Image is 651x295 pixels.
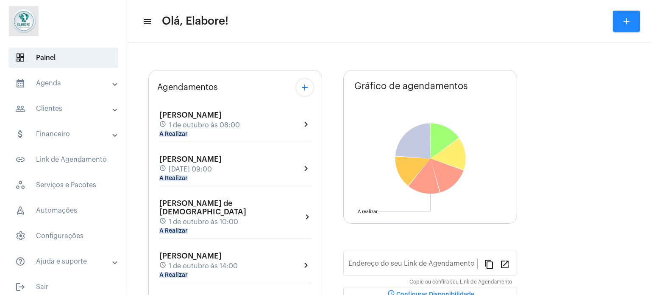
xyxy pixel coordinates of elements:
mat-icon: sidenav icon [15,78,25,88]
span: Automações [8,200,118,221]
img: 4c6856f8-84c7-1050-da6c-cc5081a5dbaf.jpg [7,4,41,38]
mat-icon: chevron_right [301,163,311,174]
span: [PERSON_NAME] [159,111,222,119]
mat-icon: sidenav icon [15,155,25,165]
mat-icon: sidenav icon [15,129,25,139]
span: [PERSON_NAME] de [DEMOGRAPHIC_DATA] [159,199,246,216]
input: Link [348,261,477,269]
mat-panel-title: Ajuda e suporte [15,256,113,267]
mat-icon: open_in_new [500,259,510,269]
mat-icon: chevron_right [301,260,311,270]
span: Configurações [8,226,118,246]
span: 1 de outubro às 14:00 [169,262,238,270]
text: A realizar [358,209,378,214]
mat-expansion-panel-header: sidenav iconClientes [5,98,127,119]
mat-icon: sidenav icon [15,104,25,114]
mat-chip: A Realizar [159,228,188,234]
span: sidenav icon [15,180,25,190]
mat-icon: schedule [159,121,167,130]
mat-icon: content_copy [484,259,494,269]
mat-expansion-panel-header: sidenav iconAgenda [5,73,127,93]
mat-icon: sidenav icon [15,256,25,267]
mat-expansion-panel-header: sidenav iconFinanceiro [5,124,127,144]
mat-panel-title: Clientes [15,104,113,114]
span: sidenav icon [15,231,25,241]
span: [PERSON_NAME] [159,252,222,260]
mat-chip: A Realizar [159,131,188,137]
mat-icon: chevron_right [301,119,311,129]
mat-panel-title: Agenda [15,78,113,88]
mat-icon: chevron_right [302,212,311,222]
mat-icon: add [300,82,310,93]
span: [DATE] 09:00 [169,166,212,173]
mat-icon: schedule [159,165,167,174]
span: Olá, Elabore! [162,14,228,28]
mat-chip: A Realizar [159,272,188,278]
span: Serviços e Pacotes [8,175,118,195]
mat-icon: sidenav icon [142,17,151,27]
span: Gráfico de agendamentos [354,81,468,91]
mat-chip: A Realizar [159,175,188,181]
span: Link de Agendamento [8,149,118,170]
span: [PERSON_NAME] [159,155,222,163]
mat-icon: sidenav icon [15,282,25,292]
mat-panel-title: Financeiro [15,129,113,139]
span: Agendamentos [157,83,218,92]
span: sidenav icon [15,53,25,63]
mat-icon: schedule [159,261,167,271]
span: Painel [8,48,118,68]
span: 1 de outubro às 08:00 [169,121,240,129]
mat-expansion-panel-header: sidenav iconAjuda e suporte [5,251,127,272]
span: sidenav icon [15,205,25,216]
mat-hint: Copie ou confira seu Link de Agendamento [409,279,512,285]
span: 1 de outubro às 10:00 [169,218,238,226]
mat-icon: schedule [159,217,167,227]
mat-icon: add [621,16,632,26]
